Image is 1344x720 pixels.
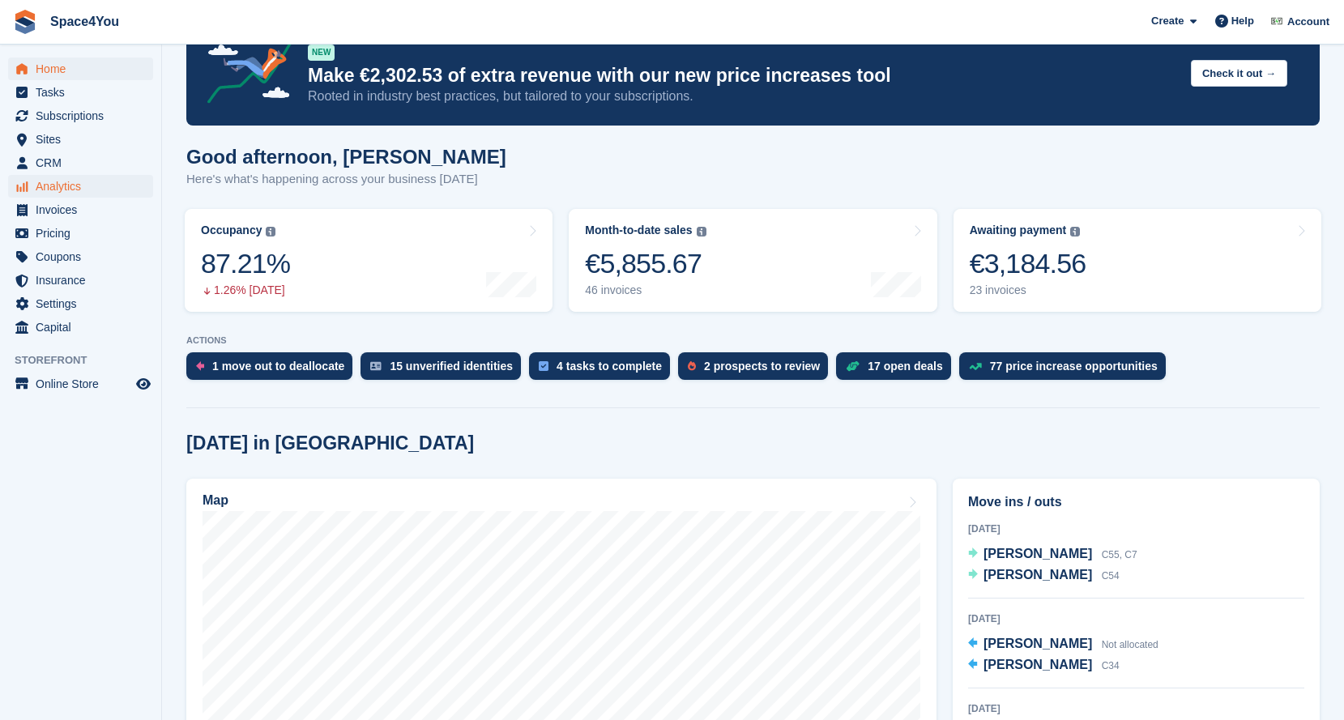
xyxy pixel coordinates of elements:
div: 77 price increase opportunities [990,360,1158,373]
span: [PERSON_NAME] [983,568,1092,582]
h2: [DATE] in [GEOGRAPHIC_DATA] [186,432,474,454]
a: Space4You [44,8,126,35]
span: CRM [36,151,133,174]
img: task-75834270c22a3079a89374b754ae025e5fb1db73e45f91037f5363f120a921f8.svg [539,361,548,371]
a: menu [8,198,153,221]
img: icon-info-grey-7440780725fd019a000dd9b08b2336e03edf1995a4989e88bcd33f0948082b44.svg [697,227,706,236]
div: [DATE] [968,522,1304,536]
img: stora-icon-8386f47178a22dfd0bd8f6a31ec36ba5ce8667c1dd55bd0f319d3a0aa187defe.svg [13,10,37,34]
span: Account [1287,14,1329,30]
img: icon-info-grey-7440780725fd019a000dd9b08b2336e03edf1995a4989e88bcd33f0948082b44.svg [266,227,275,236]
a: menu [8,316,153,339]
img: price_increase_opportunities-93ffe204e8149a01c8c9dc8f82e8f89637d9d84a8eef4429ea346261dce0b2c0.svg [969,363,982,370]
span: [PERSON_NAME] [983,658,1092,671]
h2: Map [203,493,228,508]
div: €3,184.56 [970,247,1086,280]
span: [PERSON_NAME] [983,637,1092,650]
span: C55, C7 [1102,549,1137,560]
img: deal-1b604bf984904fb50ccaf53a9ad4b4a5d6e5aea283cecdc64d6e3604feb123c2.svg [846,360,860,372]
a: menu [8,245,153,268]
span: Subscriptions [36,104,133,127]
span: C54 [1102,570,1120,582]
span: Sites [36,128,133,151]
a: [PERSON_NAME] C55, C7 [968,544,1137,565]
span: Settings [36,292,133,315]
a: menu [8,58,153,80]
div: 17 open deals [868,360,943,373]
a: 17 open deals [836,352,959,388]
a: 77 price increase opportunities [959,352,1174,388]
img: verify_identity-adf6edd0f0f0b5bbfe63781bf79b02c33cf7c696d77639b501bdc392416b5a36.svg [370,361,382,371]
span: Create [1151,13,1184,29]
div: 23 invoices [970,283,1086,297]
p: Rooted in industry best practices, but tailored to your subscriptions. [308,87,1178,105]
span: Insurance [36,269,133,292]
a: Awaiting payment €3,184.56 23 invoices [954,209,1321,312]
span: Capital [36,316,133,339]
span: Not allocated [1102,639,1158,650]
img: Finn-Kristof Kausch [1269,13,1285,29]
div: [DATE] [968,611,1304,626]
div: [DATE] [968,701,1304,716]
div: 1 move out to deallocate [212,360,344,373]
a: menu [8,373,153,395]
a: Preview store [134,374,153,394]
div: €5,855.67 [585,247,706,280]
div: 46 invoices [585,283,706,297]
img: move_outs_to_deallocate_icon-f764333ba52eb49d3ac5e1228854f67142a1ed5810a6f6cc68b1a99e826820c5.svg [196,361,204,371]
p: Make €2,302.53 of extra revenue with our new price increases tool [308,64,1178,87]
a: Month-to-date sales €5,855.67 46 invoices [569,209,937,312]
p: Here's what's happening across your business [DATE] [186,170,506,189]
a: menu [8,128,153,151]
a: 4 tasks to complete [529,352,678,388]
a: [PERSON_NAME] Not allocated [968,634,1158,655]
span: [PERSON_NAME] [983,547,1092,560]
h2: Move ins / outs [968,492,1304,512]
span: Online Store [36,373,133,395]
span: Coupons [36,245,133,268]
div: 2 prospects to review [704,360,820,373]
img: price-adjustments-announcement-icon-8257ccfd72463d97f412b2fc003d46551f7dbcb40ab6d574587a9cd5c0d94... [194,17,307,109]
a: menu [8,175,153,198]
p: ACTIONS [186,335,1320,346]
div: 15 unverified identities [390,360,513,373]
div: Occupancy [201,224,262,237]
div: 4 tasks to complete [557,360,662,373]
a: menu [8,222,153,245]
a: 2 prospects to review [678,352,836,388]
a: [PERSON_NAME] C34 [968,655,1120,676]
a: 1 move out to deallocate [186,352,361,388]
a: menu [8,292,153,315]
img: icon-info-grey-7440780725fd019a000dd9b08b2336e03edf1995a4989e88bcd33f0948082b44.svg [1070,227,1080,236]
span: C34 [1102,660,1120,671]
a: Occupancy 87.21% 1.26% [DATE] [185,209,553,312]
div: Awaiting payment [970,224,1067,237]
span: Help [1231,13,1254,29]
a: menu [8,104,153,127]
div: NEW [308,45,335,61]
button: Check it out → [1191,60,1287,87]
span: Analytics [36,175,133,198]
div: Month-to-date sales [585,224,692,237]
a: [PERSON_NAME] C54 [968,565,1120,586]
span: Home [36,58,133,80]
div: 1.26% [DATE] [201,283,290,297]
a: menu [8,81,153,104]
a: 15 unverified identities [361,352,529,388]
span: Pricing [36,222,133,245]
a: menu [8,151,153,174]
span: Storefront [15,352,161,369]
a: menu [8,269,153,292]
h1: Good afternoon, [PERSON_NAME] [186,146,506,168]
div: 87.21% [201,247,290,280]
span: Tasks [36,81,133,104]
img: prospect-51fa495bee0391a8d652442698ab0144808aea92771e9ea1ae160a38d050c398.svg [688,361,696,371]
span: Invoices [36,198,133,221]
